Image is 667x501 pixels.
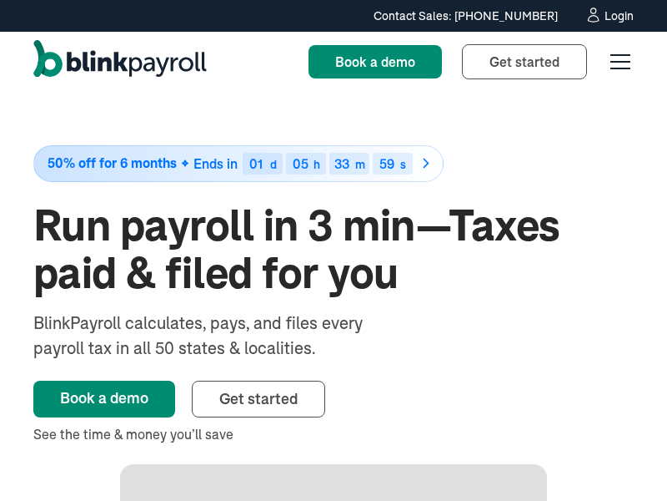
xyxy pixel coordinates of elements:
a: home [33,40,207,83]
span: 50% off for 6 months [48,156,177,170]
div: d [270,159,277,170]
div: BlinkPayroll calculates, pays, and files every payroll tax in all 50 states & localities. [33,311,407,361]
div: See the time & money you’ll save [33,424,634,444]
span: Get started [219,389,298,408]
div: m [355,159,365,170]
div: menu [600,42,634,82]
h1: Run payroll in 3 min—Taxes paid & filed for you [33,202,634,297]
div: Login [604,10,634,22]
span: 05 [293,155,308,172]
span: 01 [249,155,263,172]
a: Book a demo [308,45,442,78]
a: 50% off for 6 monthsEnds in01d05h33m59s [33,145,634,182]
span: 59 [379,155,394,172]
a: Book a demo [33,381,175,417]
a: Get started [462,44,587,79]
span: Get started [489,53,559,70]
a: Login [584,7,634,25]
div: s [400,159,406,170]
div: h [313,159,320,170]
span: Book a demo [335,53,415,70]
div: Contact Sales: [PHONE_NUMBER] [374,8,558,25]
span: Ends in [193,155,238,172]
span: 33 [334,155,349,172]
a: Get started [192,381,325,417]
